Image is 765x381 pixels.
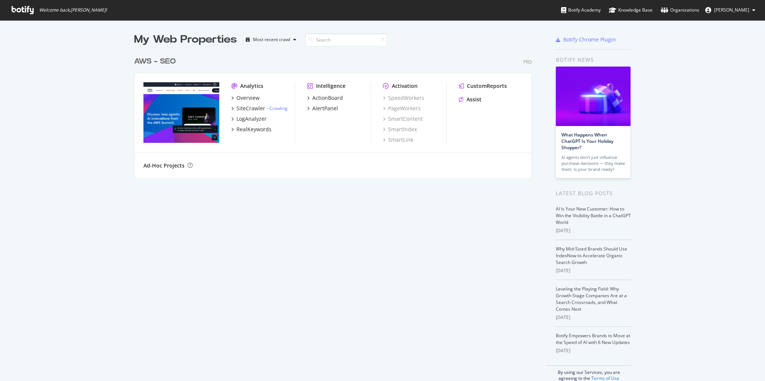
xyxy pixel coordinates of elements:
div: AWS - SEO [134,56,176,67]
div: CustomReports [467,82,507,90]
div: Knowledge Base [609,6,653,14]
button: [PERSON_NAME] [699,4,761,16]
a: SpeedWorkers [383,94,424,102]
a: Botify Empowers Brands to Move at the Speed of AI with 6 New Updates [556,332,630,345]
a: RealKeywords [231,126,272,133]
span: Matt Howell [714,7,749,13]
a: CustomReports [459,82,507,90]
a: Leveling the Playing Field: Why Growth-Stage Companies Are at a Search Crossroads, and What Comes... [556,286,627,312]
a: LogAnalyzer [231,115,267,123]
div: RealKeywords [236,126,272,133]
div: ActionBoard [312,94,343,102]
a: SiteCrawler- Crawling [231,105,288,112]
a: Assist [459,96,481,103]
div: Ad-Hoc Projects [143,162,185,169]
div: Botify Chrome Plugin [563,36,616,43]
div: Activation [392,82,418,90]
div: [DATE] [556,227,631,234]
div: Latest Blog Posts [556,189,631,197]
div: AlertPanel [312,105,338,112]
div: Intelligence [316,82,346,90]
div: Overview [236,94,260,102]
div: Organizations [661,6,699,14]
a: PageWorkers [383,105,421,112]
div: My Web Properties [134,32,237,47]
div: Analytics [240,82,263,90]
div: Assist [467,96,481,103]
a: Overview [231,94,260,102]
a: AI Is Your New Customer: How to Win the Visibility Battle in a ChatGPT World [556,206,631,225]
span: Welcome back, [PERSON_NAME] ! [39,7,107,13]
div: [DATE] [556,347,631,354]
img: What Happens When ChatGPT Is Your Holiday Shopper? [556,67,631,126]
img: aws.amazon.com [143,82,219,143]
div: - [267,105,288,111]
div: AI agents don’t just influence purchase decisions — they make them. Is your brand ready? [561,154,625,172]
div: Botify Academy [561,6,601,14]
a: Why Mid-Sized Brands Should Use IndexNow to Accelerate Organic Search Growth [556,246,627,265]
a: AWS - SEO [134,56,179,67]
a: Botify Chrome Plugin [556,36,616,43]
div: Pro [523,59,532,65]
a: SmartIndex [383,126,417,133]
a: SmartContent [383,115,423,123]
div: [DATE] [556,267,631,274]
button: Most recent crawl [243,34,299,46]
a: AlertPanel [307,105,338,112]
div: LogAnalyzer [236,115,267,123]
a: What Happens When ChatGPT Is Your Holiday Shopper? [561,132,613,151]
a: SmartLink [383,136,413,144]
a: ActionBoard [307,94,343,102]
a: Crawling [269,105,288,111]
input: Search [305,33,387,46]
div: Botify news [556,56,631,64]
div: [DATE] [556,314,631,321]
div: SiteCrawler [236,105,265,112]
div: grid [134,47,538,178]
div: Most recent crawl [253,37,290,42]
